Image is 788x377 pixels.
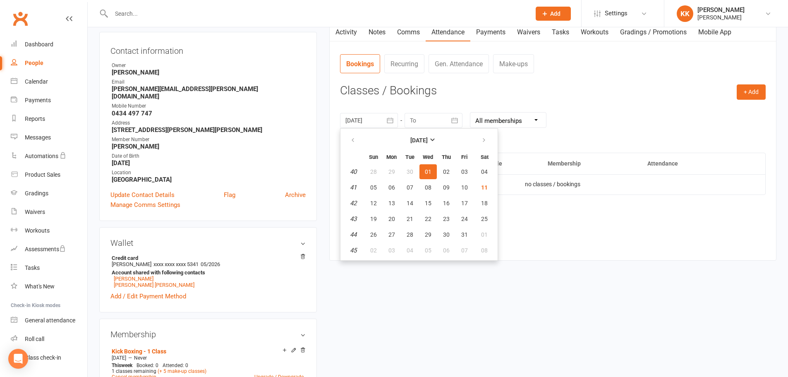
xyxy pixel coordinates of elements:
button: 26 [365,227,382,242]
small: Monday [386,154,397,160]
div: Calendar [25,78,48,85]
span: 02 [443,168,450,175]
span: [DATE] [112,355,126,361]
a: What's New [11,277,87,296]
button: 07 [456,243,473,258]
button: 21 [401,211,419,226]
em: 42 [350,199,357,207]
span: xxxx xxxx xxxx 5341 [153,261,199,267]
strong: [STREET_ADDRESS][PERSON_NAME][PERSON_NAME] [112,126,306,134]
button: 23 [438,211,455,226]
button: 11 [474,180,495,195]
h3: Contact information [110,43,306,55]
a: Activity [330,23,363,42]
span: 16 [443,200,450,207]
button: 07 [401,180,419,195]
div: Assessments [25,246,66,252]
div: Payments [25,97,51,103]
a: Messages [11,128,87,147]
h3: Membership [110,330,306,339]
a: Class kiosk mode [11,348,87,367]
span: 01 [425,168,431,175]
span: 25 [481,216,488,222]
small: Saturday [481,154,489,160]
span: 17 [461,200,468,207]
div: Automations [25,153,58,159]
button: 02 [438,164,455,179]
span: 19 [370,216,377,222]
em: 40 [350,168,357,175]
div: Date of Birth [112,152,306,160]
a: Add / Edit Payment Method [110,291,186,301]
button: 05 [365,180,382,195]
a: Reports [11,110,87,128]
span: 24 [461,216,468,222]
a: Payments [11,91,87,110]
span: 22 [425,216,431,222]
span: 08 [425,184,431,191]
div: What's New [25,283,55,290]
a: Bookings [340,54,380,73]
button: 17 [456,196,473,211]
small: Thursday [442,154,451,160]
span: 03 [388,247,395,254]
div: [PERSON_NAME] [697,6,745,14]
span: 08 [481,247,488,254]
button: 13 [383,196,400,211]
span: Attended: 0 [163,363,188,368]
div: Product Sales [25,171,60,178]
div: Tasks [25,264,40,271]
span: 04 [481,168,488,175]
button: 03 [383,243,400,258]
span: 04 [407,247,413,254]
small: Wednesday [423,154,433,160]
a: Gradings / Promotions [614,23,692,42]
a: Assessments [11,240,87,259]
button: 28 [401,227,419,242]
em: 41 [350,184,357,191]
div: Gradings [25,190,48,197]
button: 01 [474,227,495,242]
button: 08 [419,180,437,195]
button: 09 [438,180,455,195]
div: Open Intercom Messenger [8,349,28,369]
button: 27 [383,227,400,242]
strong: [PERSON_NAME] [112,69,306,76]
span: 29 [425,231,431,238]
a: Product Sales [11,166,87,184]
div: Messages [25,134,51,141]
button: 01 [419,164,437,179]
span: 12 [370,200,377,207]
button: 14 [401,196,419,211]
span: 05 [425,247,431,254]
div: Mobile Number [112,102,306,110]
a: Notes [363,23,391,42]
button: 05 [419,243,437,258]
span: Booked: 0 [137,363,158,368]
button: 15 [419,196,437,211]
span: This [112,363,121,368]
span: 05/2026 [201,261,220,267]
button: 28 [365,164,382,179]
button: 02 [365,243,382,258]
button: 10 [456,180,473,195]
a: Make-ups [493,54,534,73]
a: Workouts [575,23,614,42]
div: KK [677,5,693,22]
a: Workouts [11,221,87,240]
button: 31 [456,227,473,242]
span: 29 [388,168,395,175]
a: Dashboard [11,35,87,54]
span: 09 [443,184,450,191]
span: Add [550,10,560,17]
a: Tasks [546,23,575,42]
div: week [110,363,134,368]
div: Reports [25,115,45,122]
strong: [PERSON_NAME][EMAIL_ADDRESS][PERSON_NAME][DOMAIN_NAME] [112,85,306,100]
th: Membership [540,153,640,174]
button: 18 [474,196,495,211]
a: Flag [224,190,235,200]
a: Kick Boxing - 1 Class [112,348,166,355]
strong: [GEOGRAPHIC_DATA] [112,176,306,183]
button: 22 [419,211,437,226]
